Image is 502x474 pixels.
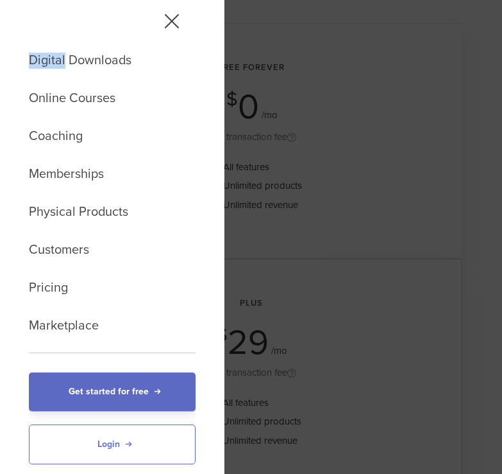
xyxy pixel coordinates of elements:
a: Digital Downloads [29,49,196,72]
a: Physical Products [29,201,196,224]
a: Marketplace [29,315,196,337]
a: Login [29,425,196,464]
a: Pricing [29,277,196,299]
a: Get started for free [29,373,196,412]
a: Customers [29,239,196,261]
a: Memberships [29,163,196,186]
a: Online Courses [29,87,196,110]
a: Coaching [29,125,196,148]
